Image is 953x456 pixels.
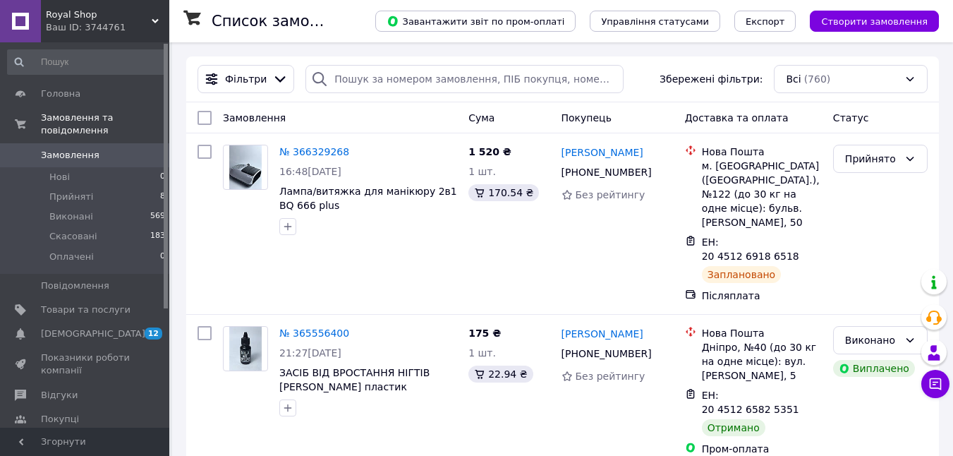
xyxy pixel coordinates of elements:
span: Замовлення та повідомлення [41,112,169,137]
div: Прийнято [845,151,899,167]
button: Управління статусами [590,11,720,32]
span: Покупець [562,112,612,124]
span: 21:27[DATE] [279,347,341,359]
span: Прийняті [49,191,93,203]
div: Отримано [702,419,765,436]
div: м. [GEOGRAPHIC_DATA] ([GEOGRAPHIC_DATA].), №122 (до 30 кг на одне місце): бульв. [PERSON_NAME], 50 [702,159,822,229]
div: Пром-оплата [702,442,822,456]
span: Відгуки [41,389,78,402]
span: Cума [468,112,494,124]
span: [DEMOGRAPHIC_DATA] [41,328,145,340]
div: 22.94 ₴ [468,366,533,383]
span: 12 [145,328,162,340]
span: Скасовані [49,230,97,243]
button: Експорт [734,11,796,32]
a: Створити замовлення [796,15,939,26]
span: 16:48[DATE] [279,166,341,177]
a: Фото товару [223,326,268,371]
span: Замовлення [223,112,286,124]
span: ЕН: 20 4512 6918 6518 [702,236,799,262]
input: Пошук [7,49,166,75]
span: Виконані [49,210,93,223]
span: Повідомлення [41,280,109,292]
a: ЗАСІБ ВІД ВРОСТАННЯ НІГТІВ [PERSON_NAME] пластик [279,367,430,392]
span: 183 [150,230,165,243]
span: 1 520 ₴ [468,146,511,157]
span: Статус [833,112,869,124]
span: Створити замовлення [821,16,928,27]
div: Ваш ID: 3744761 [46,21,169,34]
span: Експорт [746,16,785,27]
div: Післяплата [702,289,822,303]
span: Замовлення [41,149,99,162]
span: 175 ₴ [468,328,501,339]
span: (760) [804,73,831,85]
span: 1 шт. [468,166,496,177]
span: 0 [160,171,165,184]
div: Виплачено [833,360,915,377]
a: Фото товару [223,145,268,190]
a: [PERSON_NAME] [562,145,643,160]
span: Управління статусами [601,16,709,27]
span: Фільтри [225,72,267,86]
span: Нові [49,171,70,184]
div: [PHONE_NUMBER] [559,162,655,182]
input: Пошук за номером замовлення, ПІБ покупця, номером телефону, Email, номером накладної [305,65,624,93]
a: [PERSON_NAME] [562,327,643,341]
span: 569 [150,210,165,223]
span: Доставка та оплата [685,112,789,124]
span: Завантажити звіт по пром-оплаті [387,15,564,28]
div: Заплановано [702,266,782,283]
span: Збережені фільтри: [660,72,763,86]
span: Покупці [41,413,79,426]
div: Нова Пошта [702,145,822,159]
button: Створити замовлення [810,11,939,32]
span: 1 шт. [468,347,496,359]
a: № 365556400 [279,328,349,339]
div: Дніпро, №40 (до 30 кг на одне місце): вул. [PERSON_NAME], 5 [702,340,822,383]
span: Без рейтингу [576,371,645,382]
button: Завантажити звіт по пром-оплаті [375,11,576,32]
div: Виконано [845,332,899,348]
img: Фото товару [229,145,262,189]
span: ЕН: 20 4512 6582 5351 [702,390,799,415]
button: Чат з покупцем [921,370,949,398]
a: Лампа/витяжка для манікюру 2в1 BQ 666 plus [279,186,457,211]
span: Товари та послуги [41,304,130,316]
div: Нова Пошта [702,326,822,340]
span: Оплачені [49,251,94,263]
a: № 366329268 [279,146,349,157]
span: Головна [41,88,80,100]
div: [PHONE_NUMBER] [559,344,655,364]
span: 0 [160,251,165,263]
img: Фото товару [229,327,262,371]
span: 8 [160,191,165,203]
span: Royal Shop [46,8,152,21]
span: Показники роботи компанії [41,352,130,377]
h1: Список замовлень [212,13,355,30]
div: 170.54 ₴ [468,184,539,201]
span: Всі [786,72,801,86]
span: Без рейтингу [576,189,645,200]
